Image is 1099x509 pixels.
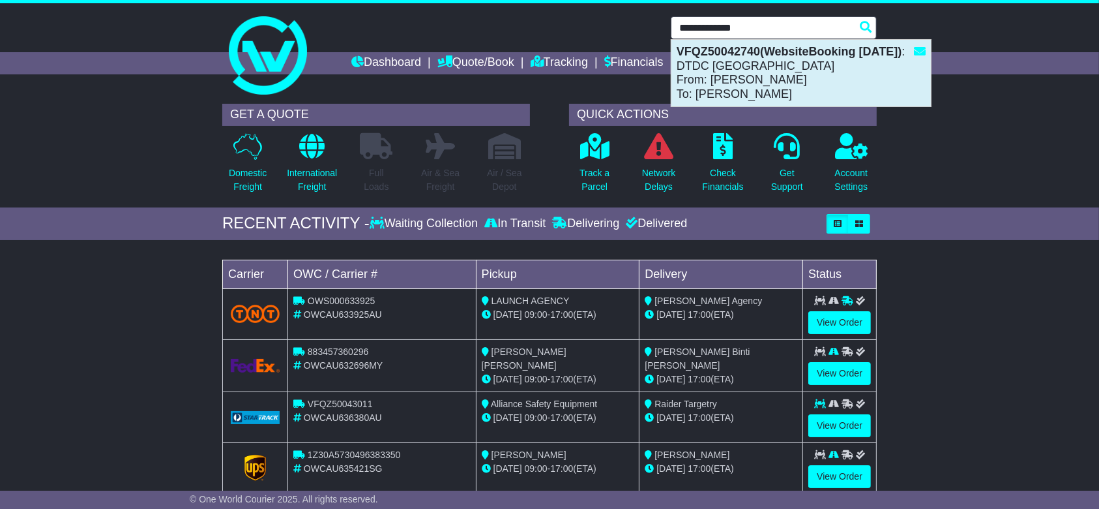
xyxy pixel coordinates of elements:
[656,374,685,384] span: [DATE]
[642,166,675,194] p: Network Delays
[482,462,634,476] div: - (ETA)
[482,411,634,425] div: - (ETA)
[808,362,871,385] a: View Order
[550,463,573,474] span: 17:00
[654,399,716,409] span: Raider Targetry
[308,450,400,460] span: 1Z30A5730496383350
[231,359,280,373] img: GetCarrierServiceLogo
[645,347,750,371] span: [PERSON_NAME] Binti [PERSON_NAME]
[677,45,901,58] strong: VFQZ50042740(WebsiteBooking [DATE])
[288,260,476,288] td: OWC / Carrier #
[645,411,797,425] div: (ETA)
[645,462,797,476] div: (ETA)
[579,132,610,201] a: Track aParcel
[244,455,267,481] img: GetCarrierServiceLogo
[550,374,573,384] span: 17:00
[482,308,634,322] div: - (ETA)
[550,309,573,320] span: 17:00
[771,166,803,194] p: Get Support
[808,311,871,334] a: View Order
[231,411,280,424] img: GetCarrierServiceLogo
[308,399,373,409] span: VFQZ50043011
[834,132,869,201] a: AccountSettings
[525,463,548,474] span: 09:00
[703,166,744,194] p: Check Financials
[654,450,729,460] span: [PERSON_NAME]
[525,309,548,320] span: 09:00
[491,296,570,306] span: LAUNCH AGENCY
[770,132,804,201] a: GetSupport
[287,166,337,194] p: International Freight
[231,305,280,322] img: TNT_Domestic.png
[525,412,548,423] span: 09:00
[549,217,623,231] div: Delivering
[671,40,931,106] div: : DTDC [GEOGRAPHIC_DATA] From: [PERSON_NAME] To: [PERSON_NAME]
[476,260,639,288] td: Pickup
[656,309,685,320] span: [DATE]
[645,308,797,322] div: (ETA)
[360,166,392,194] p: Full Loads
[808,414,871,437] a: View Order
[641,132,676,201] a: NetworkDelays
[835,166,868,194] p: Account Settings
[351,52,421,74] a: Dashboard
[229,166,267,194] p: Domestic Freight
[370,217,481,231] div: Waiting Collection
[481,217,549,231] div: In Transit
[304,463,383,474] span: OWCAU635421SG
[286,132,338,201] a: InternationalFreight
[808,465,871,488] a: View Order
[531,52,588,74] a: Tracking
[304,309,382,320] span: OWCAU633925AU
[654,296,762,306] span: [PERSON_NAME] Agency
[222,214,370,233] div: RECENT ACTIVITY -
[190,494,378,504] span: © One World Courier 2025. All rights reserved.
[688,412,711,423] span: 17:00
[656,412,685,423] span: [DATE]
[482,373,634,386] div: - (ETA)
[437,52,514,74] a: Quote/Book
[525,374,548,384] span: 09:00
[493,309,522,320] span: [DATE]
[491,450,566,460] span: [PERSON_NAME]
[579,166,609,194] p: Track a Parcel
[304,360,383,371] span: OWCAU632696MY
[623,217,687,231] div: Delivered
[308,296,375,306] span: OWS000633925
[487,166,522,194] p: Air / Sea Depot
[493,412,522,423] span: [DATE]
[645,373,797,386] div: (ETA)
[803,260,877,288] td: Status
[222,104,530,126] div: GET A QUOTE
[569,104,877,126] div: QUICK ACTIONS
[639,260,803,288] td: Delivery
[702,132,744,201] a: CheckFinancials
[604,52,664,74] a: Financials
[493,374,522,384] span: [DATE]
[688,374,711,384] span: 17:00
[304,412,382,423] span: OWCAU636380AU
[550,412,573,423] span: 17:00
[688,309,711,320] span: 17:00
[421,166,460,194] p: Air & Sea Freight
[656,463,685,474] span: [DATE]
[228,132,267,201] a: DomesticFreight
[308,347,368,357] span: 883457360296
[482,347,566,371] span: [PERSON_NAME] [PERSON_NAME]
[688,463,711,474] span: 17:00
[491,399,597,409] span: Alliance Safety Equipment
[223,260,288,288] td: Carrier
[493,463,522,474] span: [DATE]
